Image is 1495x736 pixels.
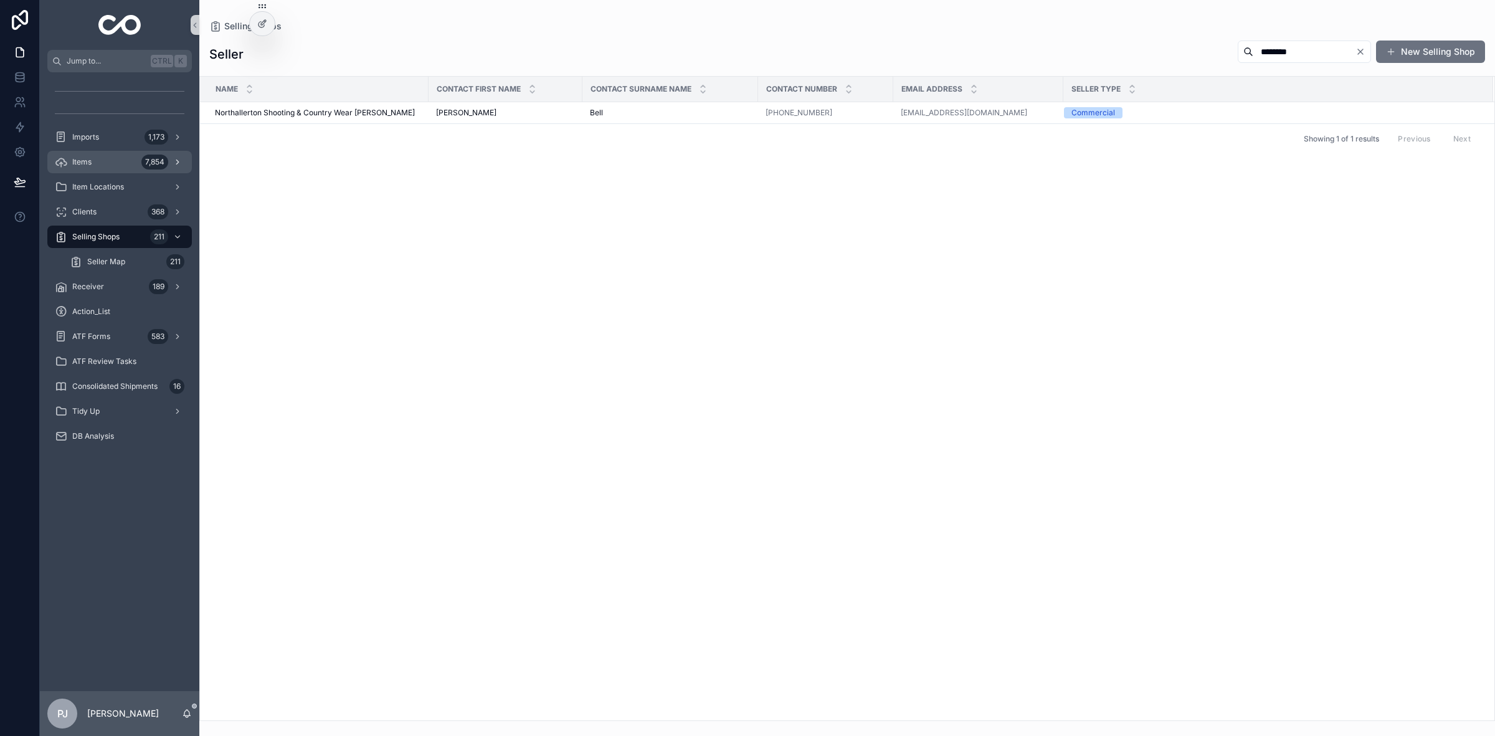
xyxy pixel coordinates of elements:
[47,176,192,198] a: Item Locations
[47,350,192,373] a: ATF Review Tasks
[1355,47,1370,57] button: Clear
[47,300,192,323] a: Action_List
[224,20,282,32] span: Selling Shops
[57,706,68,721] span: PJ
[47,325,192,348] a: ATF Forms583
[901,108,1027,118] a: [EMAIL_ADDRESS][DOMAIN_NAME]
[1304,134,1379,144] span: Showing 1 of 1 results
[98,15,141,35] img: App logo
[72,431,114,441] span: DB Analysis
[166,254,184,269] div: 211
[72,406,100,416] span: Tidy Up
[72,332,110,342] span: ATF Forms
[141,155,168,170] div: 7,854
[47,226,192,248] a: Selling Shops211
[216,84,238,94] span: Name
[47,275,192,298] a: Receiver189
[437,84,521,94] span: Contact First Name
[62,251,192,273] a: Seller Map211
[72,381,158,391] span: Consolidated Shipments
[1071,84,1121,94] span: Seller Type
[766,84,837,94] span: Contact Number
[72,232,120,242] span: Selling Shops
[47,400,192,423] a: Tidy Up
[176,56,186,66] span: K
[40,72,199,464] div: scrollable content
[1064,107,1478,118] a: Commercial
[87,257,125,267] span: Seller Map
[169,379,184,394] div: 16
[209,45,244,63] h1: Seller
[148,329,168,344] div: 583
[901,108,1056,118] a: [EMAIL_ADDRESS][DOMAIN_NAME]
[87,707,159,720] p: [PERSON_NAME]
[67,56,146,66] span: Jump to...
[47,375,192,398] a: Consolidated Shipments16
[72,307,110,317] span: Action_List
[150,229,168,244] div: 211
[209,20,282,32] a: Selling Shops
[72,157,92,167] span: Items
[1071,107,1115,118] div: Commercial
[766,108,832,118] a: [PHONE_NUMBER]
[72,207,97,217] span: Clients
[436,108,496,118] span: [PERSON_NAME]
[590,108,751,118] a: Bell
[151,55,173,67] span: Ctrl
[590,108,603,118] span: Bell
[47,425,192,447] a: DB Analysis
[766,108,886,118] a: [PHONE_NUMBER]
[1376,41,1485,63] button: New Selling Shop
[436,108,575,118] a: [PERSON_NAME]
[72,182,124,192] span: Item Locations
[72,282,104,292] span: Receiver
[47,201,192,223] a: Clients368
[47,151,192,173] a: Items7,854
[72,132,99,142] span: Imports
[145,130,168,145] div: 1,173
[47,126,192,148] a: Imports1,173
[591,84,691,94] span: Contact Surname Name
[149,279,168,294] div: 189
[148,204,168,219] div: 368
[47,50,192,72] button: Jump to...CtrlK
[72,356,136,366] span: ATF Review Tasks
[901,84,962,94] span: Email address
[215,108,421,118] a: Northallerton Shooting & Country Wear [PERSON_NAME]
[215,108,415,118] span: Northallerton Shooting & Country Wear [PERSON_NAME]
